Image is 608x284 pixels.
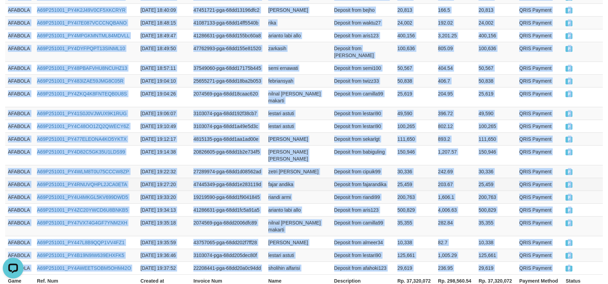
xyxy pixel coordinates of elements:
td: 166.5 [435,3,476,16]
td: 27289974-pga-68dd1d08562ad [191,165,266,178]
td: 200,763 [476,191,517,203]
td: QRIS Payment [517,178,563,191]
td: [PERSON_NAME] [PERSON_NAME] [266,145,331,165]
td: [DATE] 18:49:47 [138,29,191,42]
td: 47445349-pga-68dd1e283119d [191,178,266,191]
td: Deposit from aris123 [331,203,395,216]
td: Deposit from bejho [331,3,395,16]
td: Deposit from fajarandika [331,178,395,191]
td: 236.95 [435,262,476,274]
a: A69P251001_PY4K2J49V0CF5XKCRYR [37,7,126,13]
td: 396.72 [435,107,476,120]
td: [PERSON_NAME] [266,3,331,16]
td: 41286631-pga-68dd1fc5a91a5 [191,203,266,216]
td: QRIS Payment [517,87,563,107]
td: QRIS Payment [517,191,563,203]
td: 1,606.1 [435,191,476,203]
td: QRIS Payment [517,42,563,62]
td: Deposit from aris123 [331,29,395,42]
a: A69P251001_PY477ELEONA4KO5YKTX [37,136,127,142]
td: 30,336 [476,165,517,178]
a: A69P251001_PY47VX74G4GF7YNM2XH [37,220,127,226]
td: QRIS Payment [517,203,563,216]
td: Deposit from lestari90 [331,120,395,132]
td: [DATE] 19:37:52 [138,262,191,274]
td: AFABOLA [5,145,34,165]
td: [DATE] 19:10:49 [138,120,191,132]
td: Deposit from afahoki123 [331,262,395,274]
a: A69P251001_PY4WLM8T0U75CCCW8ZP [37,169,129,174]
td: 111,650 [395,132,435,145]
td: lestari astuti [266,120,331,132]
td: QRIS Payment [517,262,563,274]
td: 37549060-pga-68dd17175b445 [191,62,266,74]
span: PAID [566,79,572,84]
td: [DATE] 19:34:13 [138,203,191,216]
span: PAID [566,266,572,272]
td: QRIS Payment [517,16,563,29]
td: 400,156 [395,29,435,42]
td: 49,590 [476,107,517,120]
td: 3103074-pga-68dd205dec80f [191,249,266,262]
td: QRIS Payment [517,145,563,165]
td: QRIS Payment [517,62,563,74]
td: rika [266,16,331,29]
td: Deposit from cipuik99 [331,165,395,178]
td: [DATE] 19:27:20 [138,178,191,191]
a: A69P251001_PY4B19N9IW639EHXFK5 [37,253,124,258]
td: fajar andika [266,178,331,191]
span: PAID [566,46,572,52]
td: [DATE] 19:06:07 [138,107,191,120]
span: PAID [566,91,572,97]
td: 125,661 [395,249,435,262]
td: QRIS Payment [517,120,563,132]
span: PAID [566,208,572,213]
td: 25,619 [476,87,517,107]
td: AFABOLA [5,16,34,29]
a: A69P251001_PY4AWEETSOBM5OHM42O [37,265,131,271]
td: 25655271-pga-68dd18ba2b053 [191,74,266,87]
td: 200,763 [395,191,435,203]
td: AFABOLA [5,191,34,203]
td: Deposit from lestari90 [331,249,395,262]
td: 20,813 [395,3,435,16]
td: Deposit from twizz33 [331,74,395,87]
td: 49,590 [395,107,435,120]
td: arianto labi allo [266,203,331,216]
td: 10,338 [395,236,435,249]
td: 35,355 [476,216,517,236]
td: 29,619 [395,262,435,274]
td: [DATE] 19:14:38 [138,145,191,165]
a: A69P251001_PY4U4MKGL5KV699DWD5 [37,194,128,200]
td: AFABOLA [5,87,34,107]
td: 20,813 [476,3,517,16]
td: 50,567 [476,62,517,74]
td: 150,946 [476,145,517,165]
td: sholihin alfarisi [266,262,331,274]
td: 2074569-pga-68dd2006dfc89 [191,216,266,236]
span: PAID [566,240,572,246]
td: AFABOLA [5,3,34,16]
td: [DATE] 19:35:59 [138,236,191,249]
td: 10,338 [476,236,517,249]
td: AFABOLA [5,203,34,216]
td: [DATE] 19:36:46 [138,249,191,262]
span: PAID [566,182,572,188]
td: Deposit from [PERSON_NAME] [331,42,395,62]
td: lestari astuti [266,249,331,262]
td: AFABOLA [5,165,34,178]
td: 500,829 [476,203,517,216]
td: [DATE] 19:33:20 [138,191,191,203]
td: febriansyah [266,74,331,87]
td: 1,005.29 [435,249,476,262]
a: A69P251001_PY4DYFPQPT13SINML10 [37,46,125,51]
td: [DATE] 19:35:18 [138,216,191,236]
td: AFABOLA [5,42,34,62]
td: QRIS Payment [517,165,563,178]
td: 406.7 [435,74,476,87]
td: AFABOLA [5,74,34,87]
td: QRIS Payment [517,216,563,236]
td: 282.84 [435,216,476,236]
td: 1,207.57 [435,145,476,165]
td: AFABOLA [5,249,34,262]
